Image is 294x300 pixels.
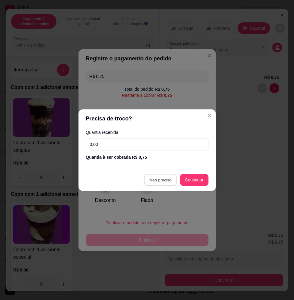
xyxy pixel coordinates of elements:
[78,109,216,128] header: Precisa de troco?
[144,174,177,186] button: Não preciso
[86,130,208,135] label: Quantia recebida
[86,154,208,160] div: Quantia à ser cobrada R$ 0,75
[205,111,215,120] button: Close
[180,174,208,186] button: Continuar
